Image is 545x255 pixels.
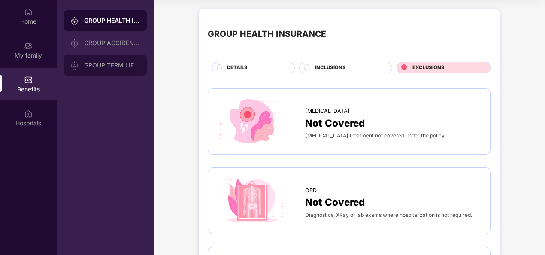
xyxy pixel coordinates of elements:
[24,109,33,118] img: svg+xml;base64,PHN2ZyBpZD0iSG9zcGl0YWxzIiB4bWxucz0iaHR0cDovL3d3dy53My5vcmcvMjAwMC9zdmciIHdpZHRoPS...
[70,17,79,25] img: svg+xml;base64,PHN2ZyB3aWR0aD0iMjAiIGhlaWdodD0iMjAiIHZpZXdCb3g9IjAgMCAyMCAyMCIgZmlsbD0ibm9uZSIgeG...
[217,97,286,146] img: icon
[24,42,33,50] img: svg+xml;base64,PHN2ZyB3aWR0aD0iMjAiIGhlaWdodD0iMjAiIHZpZXdCb3g9IjAgMCAyMCAyMCIgZmlsbD0ibm9uZSIgeG...
[84,39,140,46] div: GROUP ACCIDENTAL INSURANCE
[305,107,350,115] span: [MEDICAL_DATA]
[305,194,365,209] span: Not Covered
[412,64,445,72] span: EXCLUSIONS
[305,132,445,139] span: [MEDICAL_DATA] treatment not covered under the policy
[305,115,365,131] span: Not Covered
[70,61,79,70] img: svg+xml;base64,PHN2ZyB3aWR0aD0iMjAiIGhlaWdodD0iMjAiIHZpZXdCb3g9IjAgMCAyMCAyMCIgZmlsbD0ibm9uZSIgeG...
[24,76,33,84] img: svg+xml;base64,PHN2ZyBpZD0iQmVuZWZpdHMiIHhtbG5zPSJodHRwOi8vd3d3LnczLm9yZy8yMDAwL3N2ZyIgd2lkdGg9Ij...
[208,27,326,41] div: GROUP HEALTH INSURANCE
[227,64,248,72] span: DETAILS
[217,176,286,225] img: icon
[24,8,33,16] img: svg+xml;base64,PHN2ZyBpZD0iSG9tZSIgeG1sbnM9Imh0dHA6Ly93d3cudzMub3JnLzIwMDAvc3ZnIiB3aWR0aD0iMjAiIG...
[305,186,317,195] span: OPD
[315,64,346,72] span: INCLUSIONS
[305,212,472,218] span: Diagnostics, XRay or lab exams where hospitalization is not required.
[84,62,140,69] div: GROUP TERM LIFE INSURANCE
[84,16,140,25] div: GROUP HEALTH INSURANCE
[70,39,79,48] img: svg+xml;base64,PHN2ZyB3aWR0aD0iMjAiIGhlaWdodD0iMjAiIHZpZXdCb3g9IjAgMCAyMCAyMCIgZmlsbD0ibm9uZSIgeG...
